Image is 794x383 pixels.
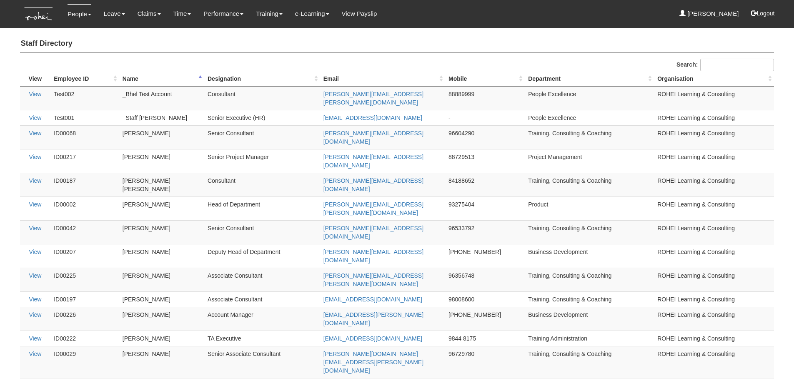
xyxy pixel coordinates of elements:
[50,307,119,331] td: ID00226
[204,149,320,173] td: Senior Project Manager
[29,225,41,231] a: View
[119,291,204,307] td: [PERSON_NAME]
[323,154,423,169] a: [PERSON_NAME][EMAIL_ADDRESS][DOMAIN_NAME]
[50,125,119,149] td: ID00068
[119,125,204,149] td: [PERSON_NAME]
[50,244,119,268] td: ID00207
[204,71,320,87] th: Designation : activate to sort column ascending
[525,307,654,331] td: Business Development
[654,244,774,268] td: ROHEI Learning & Consulting
[525,346,654,378] td: Training, Consulting & Coaching
[50,291,119,307] td: ID00197
[654,346,774,378] td: ROHEI Learning & Consulting
[700,59,774,71] input: Search:
[203,4,243,23] a: Performance
[50,110,119,125] td: Test001
[445,110,525,125] td: -
[445,244,525,268] td: [PHONE_NUMBER]
[654,86,774,110] td: ROHEI Learning & Consulting
[745,3,781,23] button: Logout
[323,201,423,216] a: [PERSON_NAME][EMAIL_ADDRESS][PERSON_NAME][DOMAIN_NAME]
[525,220,654,244] td: Training, Consulting & Coaching
[173,4,191,23] a: Time
[676,59,774,71] label: Search:
[323,249,423,264] a: [PERSON_NAME][EMAIL_ADDRESS][DOMAIN_NAME]
[654,71,774,87] th: Organisation : activate to sort column ascending
[119,346,204,378] td: [PERSON_NAME]
[445,173,525,196] td: 84188652
[50,173,119,196] td: ID00187
[204,244,320,268] td: Deputy Head of Department
[29,154,41,160] a: View
[525,110,654,125] td: People Excellence
[525,291,654,307] td: Training, Consulting & Coaching
[654,125,774,149] td: ROHEI Learning & Consulting
[204,307,320,331] td: Account Manager
[654,220,774,244] td: ROHEI Learning & Consulting
[654,268,774,291] td: ROHEI Learning & Consulting
[445,71,525,87] th: Mobile : activate to sort column ascending
[29,177,41,184] a: View
[525,268,654,291] td: Training, Consulting & Coaching
[323,335,422,342] a: [EMAIL_ADDRESS][DOMAIN_NAME]
[204,220,320,244] td: Senior Consultant
[445,291,525,307] td: 98008600
[50,268,119,291] td: ID00225
[50,86,119,110] td: Test002
[119,86,204,110] td: _Bhel Test Account
[29,296,41,303] a: View
[654,291,774,307] td: ROHEI Learning & Consulting
[654,173,774,196] td: ROHEI Learning & Consulting
[445,331,525,346] td: 9844 8175
[138,4,161,23] a: Claims
[204,291,320,307] td: Associate Consultant
[29,335,41,342] a: View
[20,71,51,87] th: View
[50,71,119,87] th: Employee ID: activate to sort column ascending
[204,125,320,149] td: Senior Consultant
[204,331,320,346] td: TA Executive
[119,220,204,244] td: [PERSON_NAME]
[29,130,41,137] a: View
[50,196,119,220] td: ID00002
[323,177,423,192] a: [PERSON_NAME][EMAIL_ADDRESS][DOMAIN_NAME]
[323,351,423,374] a: [PERSON_NAME][DOMAIN_NAME][EMAIL_ADDRESS][PERSON_NAME][DOMAIN_NAME]
[50,220,119,244] td: ID00042
[50,346,119,378] td: ID00029
[29,311,41,318] a: View
[204,268,320,291] td: Associate Consultant
[295,4,329,23] a: e-Learning
[323,311,423,326] a: [EMAIL_ADDRESS][PERSON_NAME][DOMAIN_NAME]
[320,71,445,87] th: Email : activate to sort column ascending
[119,268,204,291] td: [PERSON_NAME]
[654,196,774,220] td: ROHEI Learning & Consulting
[29,272,41,279] a: View
[342,4,377,23] a: View Payslip
[119,110,204,125] td: _Staff [PERSON_NAME]
[323,272,423,287] a: [PERSON_NAME][EMAIL_ADDRESS][PERSON_NAME][DOMAIN_NAME]
[119,244,204,268] td: [PERSON_NAME]
[50,331,119,346] td: ID00222
[119,173,204,196] td: [PERSON_NAME] [PERSON_NAME]
[525,86,654,110] td: People Excellence
[204,346,320,378] td: Senior Associate Consultant
[119,331,204,346] td: [PERSON_NAME]
[525,149,654,173] td: Project Management
[323,296,422,303] a: [EMAIL_ADDRESS][DOMAIN_NAME]
[256,4,283,23] a: Training
[119,196,204,220] td: [PERSON_NAME]
[204,196,320,220] td: Head of Department
[204,110,320,125] td: Senior Executive (HR)
[525,71,654,87] th: Department : activate to sort column ascending
[119,71,204,87] th: Name : activate to sort column descending
[525,196,654,220] td: Product
[29,249,41,255] a: View
[445,268,525,291] td: 96356748
[20,35,774,52] h4: Staff Directory
[323,130,423,145] a: [PERSON_NAME][EMAIL_ADDRESS][DOMAIN_NAME]
[654,307,774,331] td: ROHEI Learning & Consulting
[654,149,774,173] td: ROHEI Learning & Consulting
[654,331,774,346] td: ROHEI Learning & Consulting
[445,346,525,378] td: 96729780
[445,196,525,220] td: 93275404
